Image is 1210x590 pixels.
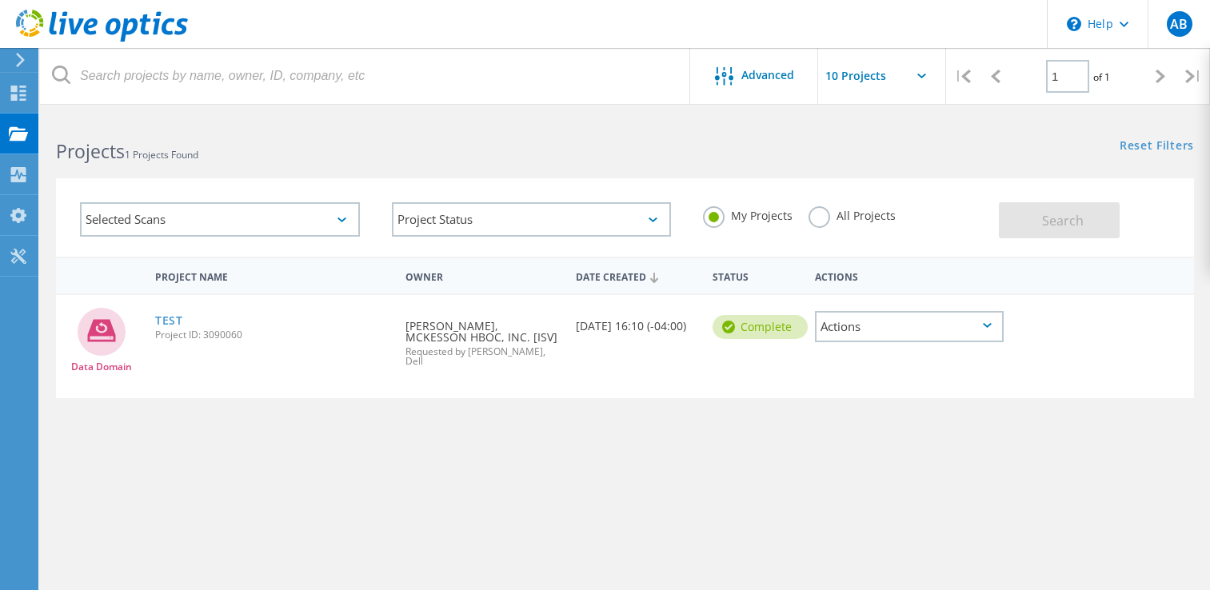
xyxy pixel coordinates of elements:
[392,202,672,237] div: Project Status
[568,295,705,348] div: [DATE] 16:10 (-04:00)
[1120,140,1194,153] a: Reset Filters
[807,261,1012,290] div: Actions
[705,261,807,290] div: Status
[125,148,198,161] span: 1 Projects Found
[946,48,979,105] div: |
[741,70,794,81] span: Advanced
[815,311,1004,342] div: Actions
[809,206,896,221] label: All Projects
[397,295,568,382] div: [PERSON_NAME], MCKESSON HBOC, INC. [ISV]
[1042,212,1084,229] span: Search
[405,347,560,366] span: Requested by [PERSON_NAME], Dell
[147,261,397,290] div: Project Name
[999,202,1120,238] button: Search
[56,138,125,164] b: Projects
[1067,17,1081,31] svg: \n
[1177,48,1210,105] div: |
[16,34,188,45] a: Live Optics Dashboard
[713,315,808,339] div: Complete
[1170,18,1188,30] span: AB
[568,261,705,291] div: Date Created
[703,206,793,221] label: My Projects
[71,362,132,372] span: Data Domain
[80,202,360,237] div: Selected Scans
[1093,70,1110,84] span: of 1
[40,48,691,104] input: Search projects by name, owner, ID, company, etc
[155,315,183,326] a: TEST
[397,261,568,290] div: Owner
[155,330,389,340] span: Project ID: 3090060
